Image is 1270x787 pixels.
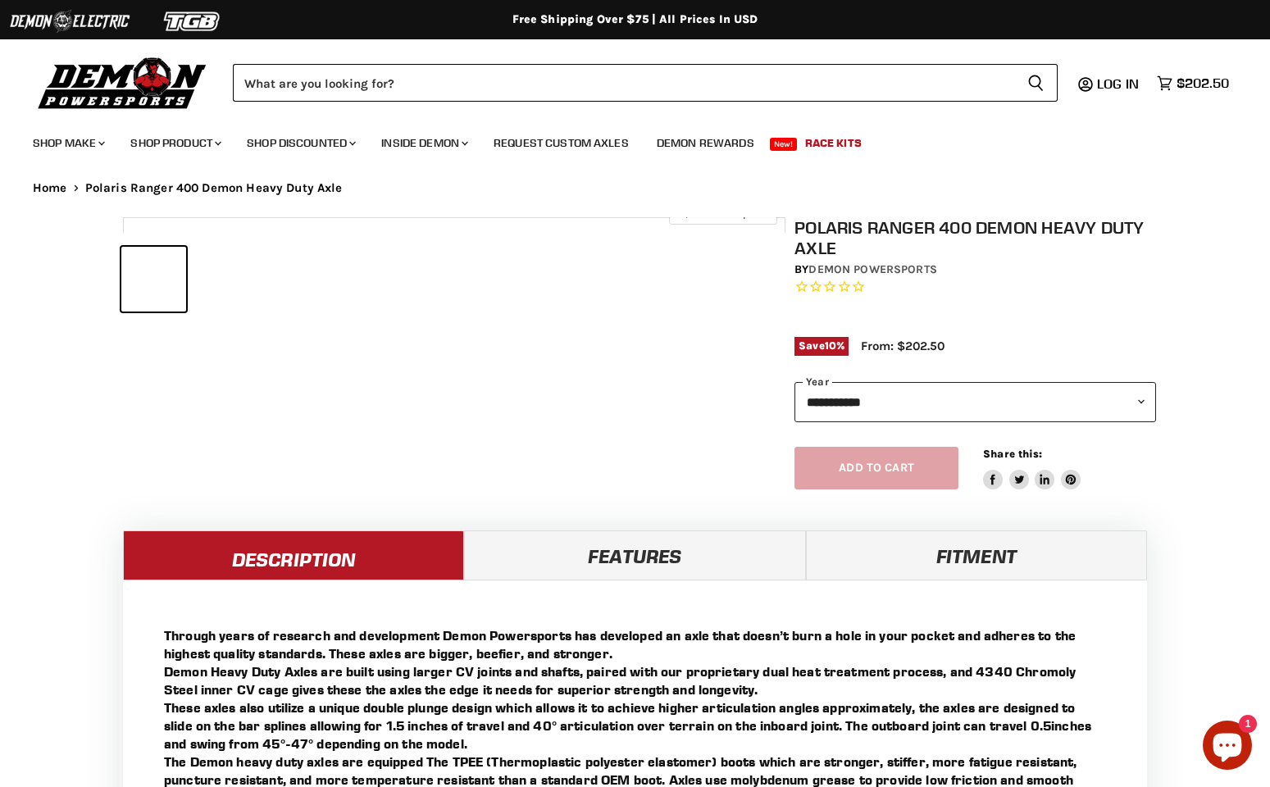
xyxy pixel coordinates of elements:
a: Features [464,530,805,580]
a: Demon Powersports [808,262,936,276]
span: Polaris Ranger 400 Demon Heavy Duty Axle [85,181,343,195]
span: Share this: [983,448,1042,460]
inbox-online-store-chat: Shopify online store chat [1198,721,1257,774]
a: Request Custom Axles [481,126,641,160]
span: Rated 0.0 out of 5 stars 0 reviews [794,279,1156,296]
span: $202.50 [1177,75,1229,91]
form: Product [233,64,1058,102]
img: TGB Logo 2 [131,6,254,37]
a: Shop Make [20,126,115,160]
a: Home [33,181,67,195]
span: Click to expand [677,207,768,219]
img: Demon Electric Logo 2 [8,6,131,37]
a: $202.50 [1149,71,1237,95]
img: Demon Powersports [33,53,212,111]
h1: Polaris Ranger 400 Demon Heavy Duty Axle [794,217,1156,258]
button: Search [1014,64,1058,102]
select: year [794,382,1156,422]
a: Description [123,530,464,580]
button: IMAGE thumbnail [121,247,186,312]
input: Search [233,64,1014,102]
ul: Main menu [20,120,1225,160]
div: by [794,261,1156,279]
span: New! [770,138,798,151]
a: Shop Product [118,126,231,160]
span: Log in [1097,75,1139,92]
a: Fitment [806,530,1147,580]
a: Shop Discounted [234,126,366,160]
a: Log in [1090,76,1149,91]
span: From: $202.50 [861,339,945,353]
a: Inside Demon [369,126,478,160]
a: Demon Rewards [644,126,767,160]
a: Race Kits [793,126,874,160]
aside: Share this: [983,447,1081,490]
span: Save % [794,337,849,355]
span: 10 [825,339,836,352]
